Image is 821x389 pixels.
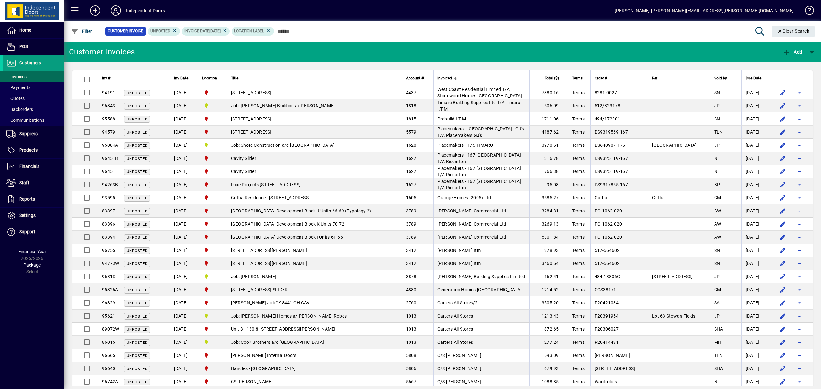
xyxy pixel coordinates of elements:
div: Location [202,75,223,82]
td: [DATE] [741,126,771,139]
button: More options [794,298,805,308]
td: 1711.06 [529,112,568,126]
span: 5579 [406,129,417,135]
span: Unposted [127,262,148,266]
span: 96451B [102,156,118,161]
button: Edit [778,114,788,124]
span: Unposted [127,130,148,135]
span: Terms [572,248,585,253]
td: 4187.62 [529,126,568,139]
td: 3585.27 [529,191,568,204]
div: Total ($) [534,75,565,82]
div: Sold by [714,75,738,82]
span: Terms [572,143,585,148]
span: 512/323178 [595,103,621,108]
span: 1627 [406,156,417,161]
button: More options [794,153,805,163]
span: 8281-0027 [595,90,617,95]
a: Quotes [3,93,64,104]
span: Christchurch [202,115,223,122]
span: Due Date [746,75,761,82]
button: More options [794,337,805,347]
button: More options [794,258,805,269]
button: Edit [778,337,788,347]
span: Unposted [127,236,148,240]
span: Terms [572,182,585,187]
span: [STREET_ADDRESS] [231,90,272,95]
button: More options [794,245,805,255]
span: Support [19,229,35,234]
button: Edit [778,140,788,150]
span: Terms [572,274,585,279]
span: [GEOGRAPHIC_DATA] Development Block K Units 70-72 [231,221,344,227]
td: 3970.61 [529,139,568,152]
span: 3789 [406,221,417,227]
span: [STREET_ADDRESS] [652,274,693,279]
span: Orange Homes (2005) Ltd [437,195,491,200]
td: [DATE] [741,112,771,126]
span: Filter [71,29,92,34]
button: Edit [778,87,788,98]
button: Edit [778,363,788,374]
button: Edit [778,193,788,203]
td: [DATE] [741,165,771,178]
div: Title [231,75,398,82]
button: Edit [778,179,788,190]
span: Unposted [127,249,148,253]
span: Placemakers - 167 [GEOGRAPHIC_DATA] T/A Riccarton [437,166,521,177]
span: Clear Search [777,29,810,34]
span: 1605 [406,195,417,200]
span: JP [714,143,720,148]
span: SN [714,116,720,121]
span: Unposted [127,196,148,200]
td: 978.93 [529,244,568,257]
span: Invoices [6,74,27,79]
span: Backorders [6,107,33,112]
button: More options [794,377,805,387]
td: [DATE] [741,257,771,270]
span: Probuild I.T.M [437,116,466,121]
span: Christchurch [202,128,223,136]
span: 1627 [406,182,417,187]
span: 1628 [406,143,417,148]
span: Christchurch [202,168,223,175]
div: Independent Doors [126,5,165,16]
span: Christchurch [202,89,223,96]
span: Timaru [202,273,223,280]
button: Edit [778,271,788,282]
span: CM [714,195,721,200]
span: [PERSON_NAME] Itm [437,248,481,253]
span: 1818 [406,103,417,108]
span: Unposted [127,209,148,213]
span: 3789 [406,235,417,240]
td: [DATE] [170,204,198,218]
td: [DATE] [741,244,771,257]
span: Inv # [102,75,110,82]
td: [DATE] [741,218,771,231]
span: Placemakers - 175 TIMARU [437,143,493,148]
td: [DATE] [170,86,198,99]
span: 517-564602 [595,261,620,266]
button: More options [794,324,805,334]
span: Unposted [127,91,148,95]
td: [DATE] [741,270,771,283]
button: More options [794,311,805,321]
span: Terms [572,156,585,161]
span: Unposted [127,170,148,174]
span: AW [714,221,721,227]
span: Unposted [127,157,148,161]
div: [PERSON_NAME] [PERSON_NAME][EMAIL_ADDRESS][PERSON_NAME][DOMAIN_NAME] [615,5,794,16]
span: Unposted [127,117,148,121]
span: NL [714,169,720,174]
span: Location Label [234,29,264,33]
span: POS [19,44,28,49]
span: 484-18806C [595,274,620,279]
button: More options [794,219,805,229]
td: [DATE] [741,139,771,152]
span: Gutha [595,195,607,200]
span: DS640987-175 [595,143,625,148]
span: Unposted [127,222,148,227]
span: 3878 [406,274,417,279]
button: Edit [778,311,788,321]
div: Inv # [102,75,150,82]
